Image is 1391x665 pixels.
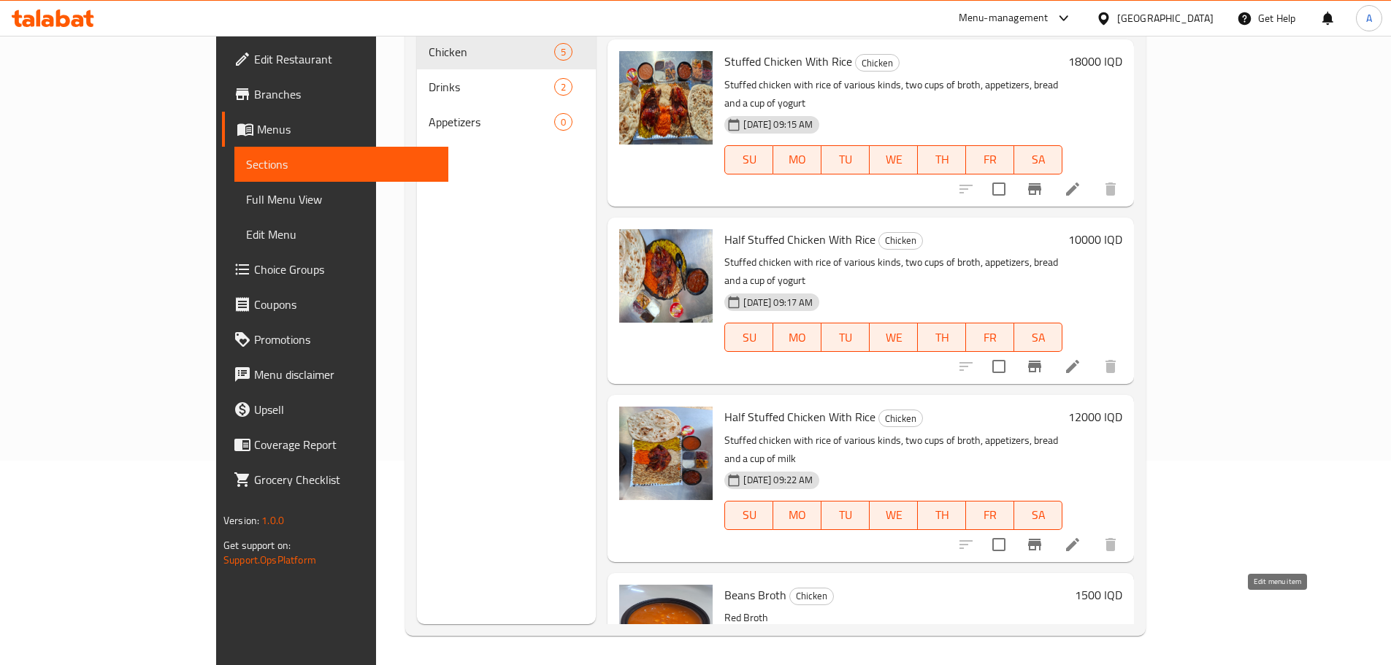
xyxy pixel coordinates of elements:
button: MO [773,501,821,530]
span: Choice Groups [254,261,437,278]
span: Edit Restaurant [254,50,437,68]
p: Red Broth [724,609,1069,627]
span: 2 [555,80,572,94]
button: SU [724,323,773,352]
a: Upsell [222,392,448,427]
div: Drinks2 [417,69,597,104]
span: 0 [555,115,572,129]
div: items [554,113,572,131]
a: Choice Groups [222,252,448,287]
a: Sections [234,147,448,182]
button: delete [1093,172,1128,207]
button: TU [821,145,870,174]
span: Chicken [879,232,922,249]
a: Edit Menu [234,217,448,252]
span: SU [731,149,767,170]
span: Full Menu View [246,191,437,208]
a: Support.OpsPlatform [223,550,316,569]
div: Chicken [878,410,923,427]
span: WE [875,149,912,170]
a: Promotions [222,322,448,357]
span: Select to update [984,529,1014,560]
button: TU [821,323,870,352]
span: Coupons [254,296,437,313]
p: Stuffed chicken with rice of various kinds, two cups of broth, appetizers, bread and a cup of yogurt [724,76,1062,112]
span: [DATE] 09:22 AM [737,473,819,487]
span: Chicken [856,55,899,72]
a: Menus [222,112,448,147]
span: Menus [257,120,437,138]
button: Branch-specific-item [1017,349,1052,384]
span: Chicken [879,410,922,427]
div: Chicken [878,232,923,250]
button: delete [1093,349,1128,384]
img: Half Stuffed Chicken With Rice [619,407,713,500]
button: TH [918,323,966,352]
div: Chicken5 [417,34,597,69]
button: WE [870,501,918,530]
a: Coverage Report [222,427,448,462]
span: Version: [223,511,259,530]
span: Select to update [984,174,1014,204]
span: MO [779,149,816,170]
span: Promotions [254,331,437,348]
button: SU [724,145,773,174]
div: Chicken [855,54,900,72]
div: Menu-management [959,9,1049,27]
span: Grocery Checklist [254,471,437,488]
button: Branch-specific-item [1017,172,1052,207]
span: 5 [555,45,572,59]
div: Chicken [789,588,834,605]
span: SA [1020,327,1057,348]
span: SA [1020,504,1057,526]
span: SU [731,504,767,526]
div: items [554,43,572,61]
button: MO [773,145,821,174]
span: 1.0.0 [261,511,284,530]
a: Edit menu item [1064,358,1081,375]
span: FR [972,504,1008,526]
span: TU [827,327,864,348]
span: WE [875,327,912,348]
span: Get support on: [223,536,291,555]
button: TU [821,501,870,530]
button: SA [1014,323,1062,352]
a: Full Menu View [234,182,448,217]
span: FR [972,327,1008,348]
div: items [554,78,572,96]
span: Select to update [984,351,1014,382]
img: Stuffed Chicken With Rice [619,51,713,145]
span: Chicken [429,43,554,61]
a: Edit menu item [1064,180,1081,198]
span: Edit Menu [246,226,437,243]
p: Stuffed chicken with rice of various kinds, two cups of broth, appetizers, bread and a cup of milk [724,431,1062,468]
button: FR [966,145,1014,174]
h6: 1500 IQD [1075,585,1122,605]
a: Edit Restaurant [222,42,448,77]
span: Drinks [429,78,554,96]
span: WE [875,504,912,526]
span: MO [779,504,816,526]
span: TU [827,504,864,526]
span: FR [972,149,1008,170]
button: WE [870,323,918,352]
h6: 18000 IQD [1068,51,1122,72]
span: TH [924,149,960,170]
p: Stuffed chicken with rice of various kinds, two cups of broth, appetizers, bread and a cup of yogurt [724,253,1062,290]
button: delete [1093,527,1128,562]
button: Branch-specific-item [1017,527,1052,562]
span: Half Stuffed Chicken With Rice [724,406,875,428]
button: SA [1014,145,1062,174]
img: Half Stuffed Chicken With Rice [619,229,713,323]
span: Coverage Report [254,436,437,453]
a: Menu disclaimer [222,357,448,392]
span: Menu disclaimer [254,366,437,383]
button: TH [918,501,966,530]
span: Half Stuffed Chicken With Rice [724,228,875,250]
span: [DATE] 09:17 AM [737,296,819,310]
a: Edit menu item [1064,536,1081,553]
span: Appetizers [429,113,554,131]
span: TU [827,149,864,170]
